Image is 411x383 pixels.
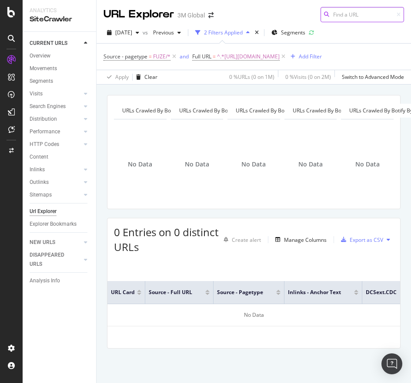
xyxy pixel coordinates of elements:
[204,29,243,36] div: 2 Filters Applied
[115,29,132,36] span: 2025 Aug. 3rd
[111,288,135,296] span: URL Card
[30,238,55,247] div: NEW URLS
[104,70,129,84] button: Apply
[128,160,152,169] span: No Data
[149,288,192,296] span: Source - Full URL
[287,51,322,62] button: Add Filter
[30,220,90,229] a: Explorer Bookmarks
[30,89,81,98] a: Visits
[30,127,60,136] div: Performance
[30,207,90,216] a: Url Explorer
[241,160,266,169] span: No Data
[104,7,174,22] div: URL Explorer
[208,12,214,18] div: arrow-right-arrow-left
[30,115,57,124] div: Distribution
[180,52,189,61] button: and
[253,28,261,37] div: times
[177,104,273,118] h4: URLs Crawled By Botify By locale
[217,51,280,63] span: ^.*[URL][DOMAIN_NAME]
[30,102,66,111] div: Search Engines
[337,233,383,247] button: Export as CSV
[153,51,170,63] span: FUZE/*
[179,107,260,114] span: URLs Crawled By Botify By locale
[30,165,45,174] div: Inlinks
[133,70,157,84] button: Clear
[104,53,147,60] span: Source - pagetype
[285,73,331,81] div: 0 % Visits ( 0 on 2M )
[30,276,60,285] div: Analysis Info
[30,251,74,269] div: DISAPPEARED URLS
[180,53,189,60] div: and
[342,73,404,81] div: Switch to Advanced Mode
[30,14,89,24] div: SiteCrawler
[30,190,52,200] div: Sitemaps
[150,26,184,40] button: Previous
[381,353,402,374] div: Open Intercom Messenger
[284,236,327,244] div: Manage Columns
[30,64,57,73] div: Movements
[150,29,174,36] span: Previous
[299,53,322,60] div: Add Filter
[30,190,81,200] a: Sitemaps
[30,77,53,86] div: Segments
[234,104,342,118] h4: URLs Crawled By Botify By parameters
[236,107,329,114] span: URLs Crawled By Botify By parameters
[30,165,81,174] a: Inlinks
[272,234,327,245] button: Manage Columns
[149,53,152,60] span: =
[192,26,253,40] button: 2 Filters Applied
[30,276,90,285] a: Analysis Info
[281,29,305,36] span: Segments
[232,236,261,244] div: Create alert
[220,233,261,247] button: Create alert
[30,153,48,162] div: Content
[104,26,143,40] button: [DATE]
[122,107,210,114] span: URLs Crawled By Botify By pagetype
[30,102,81,111] a: Search Engines
[30,207,57,216] div: Url Explorer
[30,178,81,187] a: Outlinks
[107,304,400,326] div: No Data
[288,288,341,296] span: Inlinks - Anchor Text
[30,115,81,124] a: Distribution
[30,220,77,229] div: Explorer Bookmarks
[143,29,150,36] span: vs
[30,89,43,98] div: Visits
[30,140,81,149] a: HTTP Codes
[366,288,397,296] span: DCSext.CDC
[144,73,157,81] div: Clear
[30,7,89,14] div: Analytics
[30,39,67,48] div: CURRENT URLS
[30,51,90,61] a: Overview
[177,11,205,20] div: 3M Global
[30,251,81,269] a: DISAPPEARED URLS
[30,140,59,149] div: HTTP Codes
[114,225,219,254] span: 0 Entries on 0 distinct URLs
[120,104,223,118] h4: URLs Crawled By Botify By pagetype
[291,104,394,118] h4: URLs Crawled By Botify By migration
[30,51,50,61] div: Overview
[185,160,209,169] span: No Data
[30,39,81,48] a: CURRENT URLS
[30,64,90,73] a: Movements
[321,7,404,22] input: Find a URL
[30,153,90,162] a: Content
[338,70,404,84] button: Switch to Advanced Mode
[30,77,90,86] a: Segments
[268,26,309,40] button: Segments
[298,160,323,169] span: No Data
[217,288,263,296] span: Source - pagetype
[213,53,216,60] span: =
[350,236,383,244] div: Export as CSV
[115,73,129,81] div: Apply
[355,160,380,169] span: No Data
[30,238,81,247] a: NEW URLS
[30,127,81,136] a: Performance
[229,73,274,81] div: 0 % URLs ( 0 on 1M )
[293,107,381,114] span: URLs Crawled By Botify By migration
[30,178,49,187] div: Outlinks
[192,53,211,60] span: Full URL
